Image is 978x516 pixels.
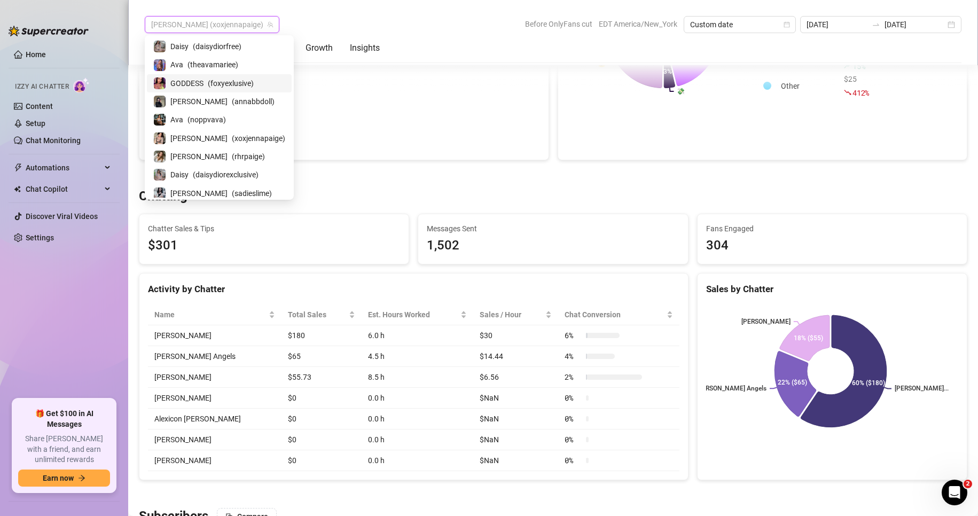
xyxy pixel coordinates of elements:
[154,132,166,144] img: Jenna
[844,73,872,99] div: $25
[26,136,81,145] a: Chat Monitoring
[154,77,166,89] img: GODDESS
[706,223,958,234] span: Fans Engaged
[427,223,679,234] span: Messages Sent
[154,96,166,107] img: Anna
[599,16,677,32] span: EDT America/New_York
[187,59,238,71] span: ( theavamariee )
[565,434,582,445] span: 0 %
[18,434,110,465] span: Share [PERSON_NAME] with a friend, and earn unlimited rewards
[565,330,582,341] span: 6 %
[26,159,101,176] span: Automations
[872,20,880,29] span: to
[154,114,166,126] img: Ava
[232,96,275,107] span: ( annabbdoll )
[187,114,226,126] span: ( noppvava )
[565,413,582,425] span: 0 %
[473,325,558,346] td: $30
[170,151,228,162] span: [PERSON_NAME]
[362,367,473,388] td: 8.5 h
[565,371,582,383] span: 2 %
[170,114,183,126] span: Ava
[473,346,558,367] td: $14.44
[26,233,54,242] a: Settings
[362,450,473,471] td: 0.0 h
[170,41,189,52] span: Daisy
[78,474,85,482] span: arrow-right
[844,62,851,69] span: rise
[208,77,254,89] span: ( foxyexlusive )
[565,309,664,320] span: Chat Conversion
[942,480,967,505] iframe: Intercom live chat
[473,367,558,388] td: $6.56
[565,350,582,362] span: 4 %
[350,42,380,54] div: Insights
[148,450,281,471] td: [PERSON_NAME]
[281,304,362,325] th: Total Sales
[26,181,101,198] span: Chat Copilot
[26,50,46,59] a: Home
[427,236,679,256] div: 1,502
[170,59,183,71] span: Ava
[148,409,281,429] td: Alexicon [PERSON_NAME]
[281,346,362,367] td: $65
[148,429,281,450] td: [PERSON_NAME]
[281,429,362,450] td: $0
[267,21,273,28] span: team
[964,480,972,488] span: 2
[852,61,865,71] span: 15 %
[73,77,90,93] img: AI Chatter
[281,367,362,388] td: $55.73
[872,20,880,29] span: swap-right
[148,388,281,409] td: [PERSON_NAME]
[154,309,267,320] span: Name
[362,429,473,450] td: 0.0 h
[281,325,362,346] td: $180
[473,409,558,429] td: $NaN
[706,282,958,296] div: Sales by Chatter
[473,429,558,450] td: $NaN
[895,385,949,393] text: [PERSON_NAME]...
[170,187,228,199] span: [PERSON_NAME]
[473,450,558,471] td: $NaN
[844,89,851,96] span: fall
[18,409,110,429] span: 🎁 Get $100 in AI Messages
[170,77,204,89] span: GODDESS
[690,17,789,33] span: Custom date
[43,474,74,482] span: Earn now
[148,325,281,346] td: [PERSON_NAME]
[148,346,281,367] td: [PERSON_NAME] Angels
[15,82,69,92] span: Izzy AI Chatter
[281,450,362,471] td: $0
[26,102,53,111] a: Content
[26,212,98,221] a: Discover Viral Videos
[148,223,400,234] span: Chatter Sales & Tips
[9,26,89,36] img: logo-BBDzfeDw.svg
[170,96,228,107] span: [PERSON_NAME]
[281,388,362,409] td: $0
[473,304,558,325] th: Sales / Hour
[807,19,867,30] input: Start date
[741,318,791,325] text: [PERSON_NAME]
[170,132,228,144] span: [PERSON_NAME]
[288,309,347,320] span: Total Sales
[362,409,473,429] td: 0.0 h
[154,59,166,71] img: Ava
[232,187,272,199] span: ( sadieslime )
[565,455,582,466] span: 0 %
[473,388,558,409] td: $NaN
[154,169,166,181] img: Daisy
[232,151,265,162] span: ( rhrpaige )
[777,73,839,99] td: Other
[26,119,45,128] a: Setup
[480,309,543,320] span: Sales / Hour
[565,392,582,404] span: 0 %
[706,236,958,256] div: 304
[18,470,110,487] button: Earn nowarrow-right
[148,282,679,296] div: Activity by Chatter
[362,346,473,367] td: 4.5 h
[148,304,281,325] th: Name
[558,304,679,325] th: Chat Conversion
[885,19,945,30] input: End date
[677,87,685,95] text: 💸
